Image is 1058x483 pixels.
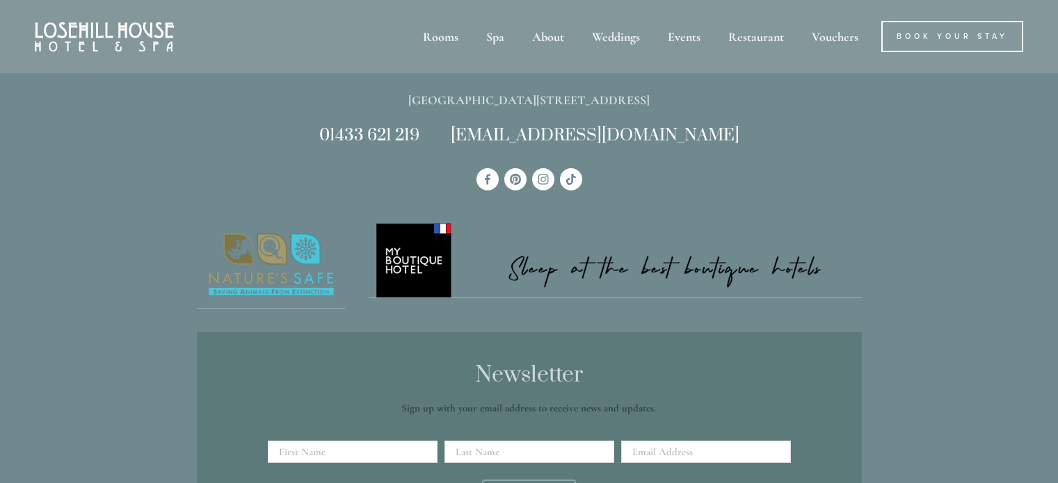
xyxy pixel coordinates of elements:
p: Sign up with your email address to receive news and updates. [273,400,786,416]
a: Pinterest [504,168,527,190]
a: TikTok [560,168,582,190]
a: My Boutique Hotel - Logo [369,221,862,299]
div: Events [655,21,713,52]
input: Last Name [444,441,614,463]
img: Losehill House [35,22,174,51]
img: Nature's Safe - Logo [197,221,346,309]
a: 01433 621 219 [319,125,419,146]
a: Vouchers [799,21,871,52]
a: Book Your Stay [881,21,1023,52]
div: Spa [474,21,517,52]
div: About [520,21,577,52]
a: Losehill House Hotel & Spa [476,168,499,190]
a: Nature's Safe - Logo [197,221,346,309]
a: [EMAIL_ADDRESS][DOMAIN_NAME] [451,125,739,146]
p: [GEOGRAPHIC_DATA][STREET_ADDRESS] [197,90,862,111]
a: Instagram [532,168,554,190]
h2: Newsletter [273,363,786,388]
div: Restaurant [716,21,796,52]
input: First Name [268,441,438,463]
div: Rooms [410,21,471,52]
input: Email Address [621,441,791,463]
img: My Boutique Hotel - Logo [369,221,862,298]
div: Weddings [579,21,652,52]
